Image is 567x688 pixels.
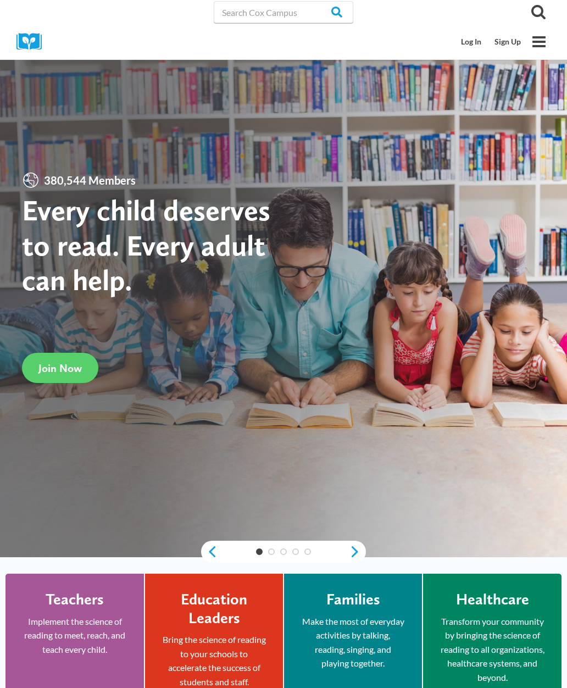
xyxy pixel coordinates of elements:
[201,541,366,563] div: content slider buttons
[304,548,311,555] a: 5
[280,548,287,555] a: 3
[440,614,545,685] p: Transform your community by bringing the science of reading to all organizations, healthcare syst...
[16,33,49,50] img: Cox Campus
[527,30,551,53] button: Open menu
[256,548,263,555] a: 1
[22,614,127,657] p: Implement the science of reading to meet, reach, and teach every child.
[22,353,98,383] a: Join Now
[201,545,218,558] a: previous
[488,31,527,52] a: Sign Up
[292,548,299,555] a: 4
[214,1,353,23] input: Search Cox Campus
[349,545,366,558] a: next
[22,192,270,297] strong: Every child deserves to read. Every adult can help.
[268,548,275,555] a: 2
[326,590,380,609] h4: Families
[454,31,527,52] nav: Secondary Mobile Navigation
[301,614,405,670] p: Make the most of everyday activities by talking, reading, singing, and playing together.
[38,362,82,375] span: Join Now
[162,590,266,627] h4: Education Leaders
[40,171,140,189] span: 380,544 Members
[454,31,488,52] a: Log In
[456,590,529,609] h4: Healthcare
[46,590,104,609] h4: Teachers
